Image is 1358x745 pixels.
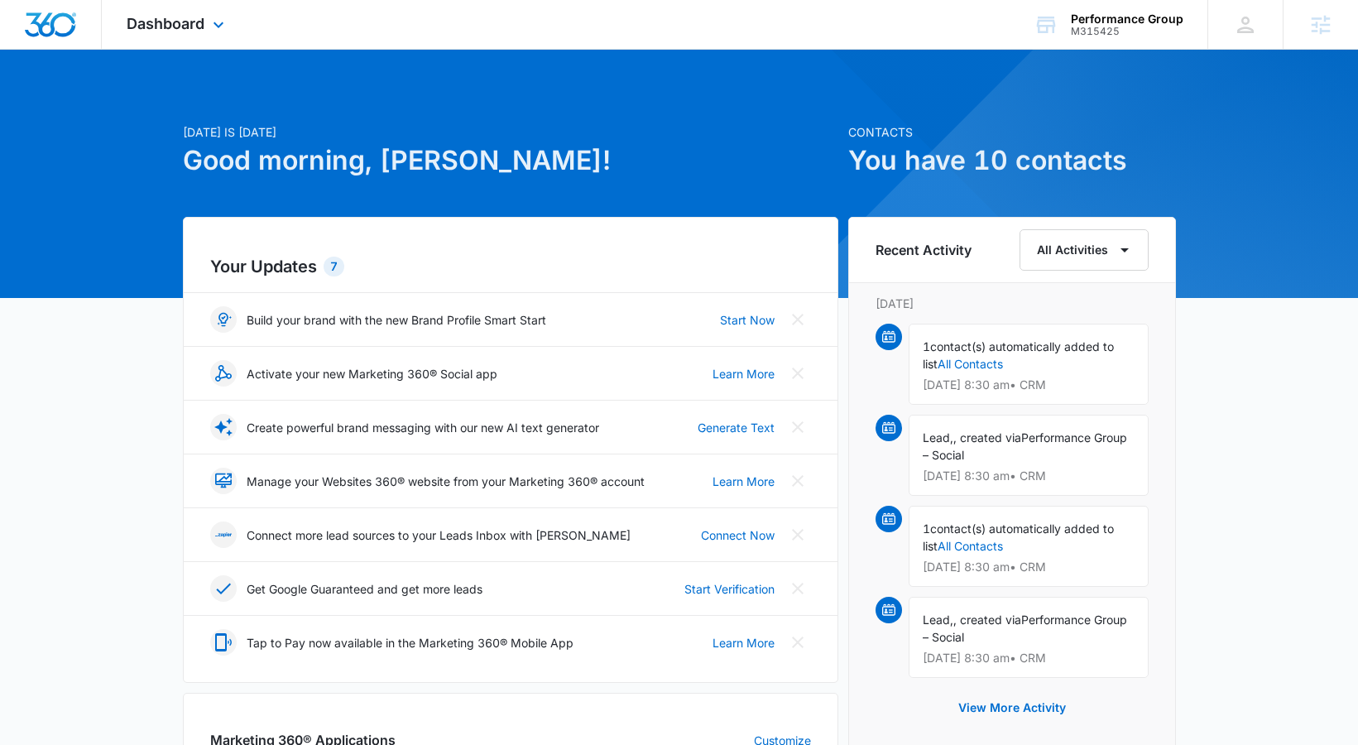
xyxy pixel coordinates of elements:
a: Start Now [720,311,775,329]
a: Learn More [713,365,775,382]
a: Connect Now [701,526,775,544]
button: Close [785,629,811,656]
span: 1 [923,339,930,353]
p: [DATE] 8:30 am • CRM [923,470,1135,482]
button: Close [785,360,811,387]
a: Start Verification [684,580,775,598]
p: Get Google Guaranteed and get more leads [247,580,482,598]
span: , created via [953,613,1021,627]
p: Connect more lead sources to your Leads Inbox with [PERSON_NAME] [247,526,631,544]
a: Learn More [713,634,775,651]
button: Close [785,414,811,440]
div: account name [1071,12,1183,26]
button: Close [785,575,811,602]
span: Lead, [923,613,953,627]
button: Close [785,468,811,494]
p: Contacts [848,123,1176,141]
button: Close [785,521,811,548]
span: Lead, [923,430,953,445]
a: All Contacts [938,357,1003,371]
span: 1 [923,521,930,536]
div: account id [1071,26,1183,37]
span: Dashboard [127,15,204,32]
span: contact(s) automatically added to list [923,339,1114,371]
p: Build your brand with the new Brand Profile Smart Start [247,311,546,329]
button: All Activities [1020,229,1149,271]
h6: Recent Activity [876,240,972,260]
span: contact(s) automatically added to list [923,521,1114,553]
p: [DATE] 8:30 am • CRM [923,561,1135,573]
p: Create powerful brand messaging with our new AI text generator [247,419,599,436]
button: View More Activity [942,688,1082,728]
h1: You have 10 contacts [848,141,1176,180]
p: [DATE] 8:30 am • CRM [923,652,1135,664]
p: [DATE] [876,295,1149,312]
p: [DATE] 8:30 am • CRM [923,379,1135,391]
span: , created via [953,430,1021,445]
p: [DATE] is [DATE] [183,123,838,141]
button: Close [785,306,811,333]
h1: Good morning, [PERSON_NAME]! [183,141,838,180]
p: Tap to Pay now available in the Marketing 360® Mobile App [247,634,573,651]
span: Performance Group – Social [923,613,1127,644]
span: Performance Group – Social [923,430,1127,462]
p: Activate your new Marketing 360® Social app [247,365,497,382]
a: Generate Text [698,419,775,436]
h2: Your Updates [210,254,811,279]
a: Learn More [713,473,775,490]
div: 7 [324,257,344,276]
p: Manage your Websites 360® website from your Marketing 360® account [247,473,645,490]
a: All Contacts [938,539,1003,553]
